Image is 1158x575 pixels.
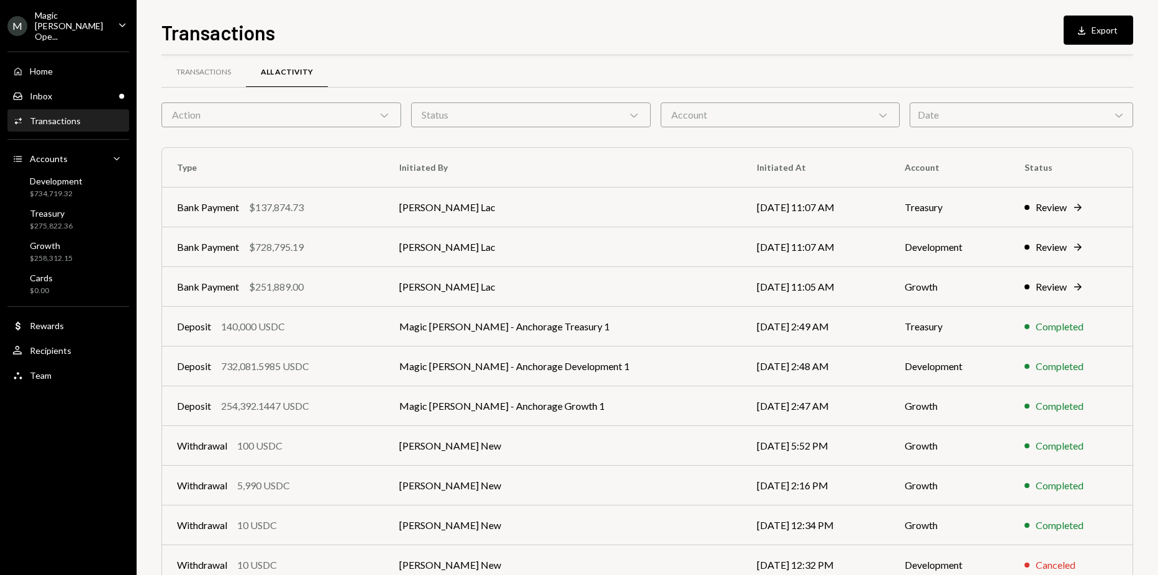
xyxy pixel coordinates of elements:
[890,386,1010,426] td: Growth
[7,269,129,299] a: Cards$0.00
[1036,399,1083,414] div: Completed
[890,227,1010,267] td: Development
[177,399,211,414] div: Deposit
[30,189,83,199] div: $734,719.32
[890,267,1010,307] td: Growth
[742,466,890,505] td: [DATE] 2:16 PM
[7,364,129,386] a: Team
[237,518,277,533] div: 10 USDC
[161,57,246,88] a: Transactions
[384,188,741,227] td: [PERSON_NAME] Lac
[1036,200,1067,215] div: Review
[30,320,64,331] div: Rewards
[384,227,741,267] td: [PERSON_NAME] Lac
[237,478,290,493] div: 5,990 USDC
[742,188,890,227] td: [DATE] 11:07 AM
[384,346,741,386] td: Magic [PERSON_NAME] - Anchorage Development 1
[177,438,227,453] div: Withdrawal
[161,20,275,45] h1: Transactions
[1064,16,1133,45] button: Export
[249,240,304,255] div: $728,795.19
[35,10,108,42] div: Magic [PERSON_NAME] Ope...
[1010,148,1133,188] th: Status
[177,279,239,294] div: Bank Payment
[742,307,890,346] td: [DATE] 2:49 AM
[742,227,890,267] td: [DATE] 11:07 AM
[162,148,384,188] th: Type
[742,267,890,307] td: [DATE] 11:05 AM
[890,188,1010,227] td: Treasury
[384,386,741,426] td: Magic [PERSON_NAME] - Anchorage Growth 1
[176,67,231,78] div: Transactions
[384,426,741,466] td: [PERSON_NAME] New
[7,84,129,107] a: Inbox
[661,102,900,127] div: Account
[261,67,313,78] div: All Activity
[30,345,71,356] div: Recipients
[890,346,1010,386] td: Development
[177,558,227,573] div: Withdrawal
[1036,518,1083,533] div: Completed
[742,386,890,426] td: [DATE] 2:47 AM
[384,148,741,188] th: Initiated By
[7,147,129,170] a: Accounts
[177,319,211,334] div: Deposit
[7,16,27,36] div: M
[30,221,73,232] div: $275,822.36
[177,359,211,374] div: Deposit
[30,253,73,264] div: $258,312.15
[237,558,277,573] div: 10 USDC
[384,505,741,545] td: [PERSON_NAME] New
[7,339,129,361] a: Recipients
[30,115,81,126] div: Transactions
[30,273,53,283] div: Cards
[890,505,1010,545] td: Growth
[30,208,73,219] div: Treasury
[249,200,304,215] div: $137,874.73
[1036,240,1067,255] div: Review
[7,314,129,337] a: Rewards
[890,426,1010,466] td: Growth
[384,466,741,505] td: [PERSON_NAME] New
[177,200,239,215] div: Bank Payment
[742,426,890,466] td: [DATE] 5:52 PM
[177,240,239,255] div: Bank Payment
[177,478,227,493] div: Withdrawal
[1036,558,1075,573] div: Canceled
[1036,359,1083,374] div: Completed
[384,307,741,346] td: Magic [PERSON_NAME] - Anchorage Treasury 1
[1036,438,1083,453] div: Completed
[411,102,651,127] div: Status
[30,153,68,164] div: Accounts
[742,505,890,545] td: [DATE] 12:34 PM
[30,66,53,76] div: Home
[221,359,309,374] div: 732,081.5985 USDC
[30,91,52,101] div: Inbox
[221,319,285,334] div: 140,000 USDC
[30,370,52,381] div: Team
[246,57,328,88] a: All Activity
[742,346,890,386] td: [DATE] 2:48 AM
[249,279,304,294] div: $251,889.00
[7,109,129,132] a: Transactions
[7,60,129,82] a: Home
[177,518,227,533] div: Withdrawal
[7,204,129,234] a: Treasury$275,822.36
[384,267,741,307] td: [PERSON_NAME] Lac
[30,286,53,296] div: $0.00
[161,102,401,127] div: Action
[1036,319,1083,334] div: Completed
[910,102,1133,127] div: Date
[30,176,83,186] div: Development
[7,172,129,202] a: Development$734,719.32
[237,438,283,453] div: 100 USDC
[1036,478,1083,493] div: Completed
[742,148,890,188] th: Initiated At
[30,240,73,251] div: Growth
[1036,279,1067,294] div: Review
[890,307,1010,346] td: Treasury
[221,399,309,414] div: 254,392.1447 USDC
[890,148,1010,188] th: Account
[7,237,129,266] a: Growth$258,312.15
[890,466,1010,505] td: Growth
